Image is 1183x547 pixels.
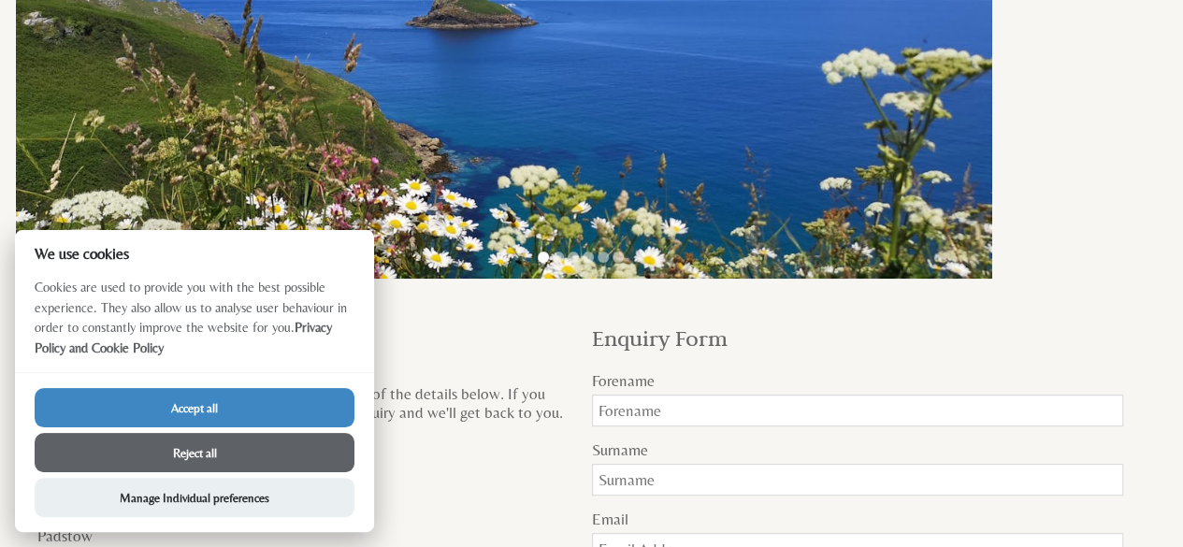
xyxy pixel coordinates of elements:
input: Surname [592,464,1124,496]
h2: Enquiry Form [592,324,1124,352]
button: Reject all [35,433,354,472]
label: Email [592,510,1124,528]
button: Manage Individual preferences [35,478,354,517]
button: Accept all [35,388,354,427]
h2: We use cookies [15,245,374,263]
a: Privacy Policy and Cookie Policy [35,320,332,355]
input: Forename [592,395,1124,426]
label: Forename [592,371,1124,390]
p: Cookies are used to provide you with the best possible experience. They also allow us to analyse ... [15,278,374,372]
label: Surname [592,440,1124,459]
